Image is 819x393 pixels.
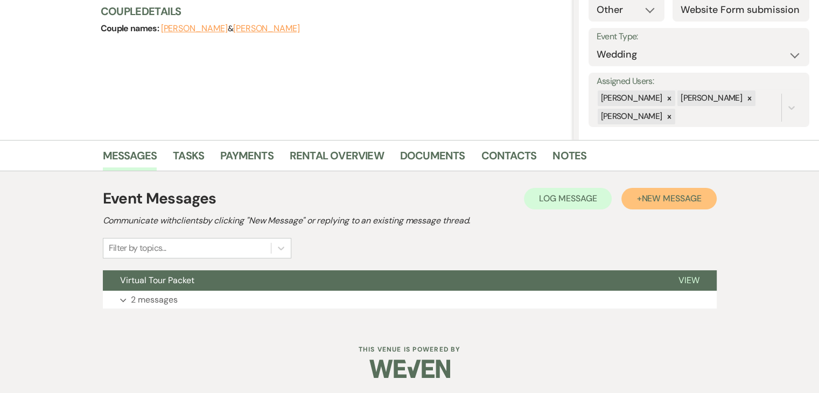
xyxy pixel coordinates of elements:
[677,90,744,106] div: [PERSON_NAME]
[161,24,228,33] button: [PERSON_NAME]
[103,147,157,171] a: Messages
[173,147,204,171] a: Tasks
[101,23,161,34] span: Couple names:
[598,90,664,106] div: [PERSON_NAME]
[552,147,586,171] a: Notes
[109,242,166,255] div: Filter by topics...
[524,188,612,209] button: Log Message
[290,147,384,171] a: Rental Overview
[369,350,450,388] img: Weven Logo
[120,275,194,286] span: Virtual Tour Packet
[400,147,465,171] a: Documents
[481,147,537,171] a: Contacts
[103,270,661,291] button: Virtual Tour Packet
[233,24,300,33] button: [PERSON_NAME]
[161,23,300,34] span: &
[621,188,716,209] button: +New Message
[597,74,801,89] label: Assigned Users:
[220,147,274,171] a: Payments
[131,293,178,307] p: 2 messages
[103,187,216,210] h1: Event Messages
[597,29,801,45] label: Event Type:
[678,275,699,286] span: View
[641,193,701,204] span: New Message
[539,193,597,204] span: Log Message
[598,109,664,124] div: [PERSON_NAME]
[661,270,717,291] button: View
[103,214,717,227] h2: Communicate with clients by clicking "New Message" or replying to an existing message thread.
[101,4,563,19] h3: Couple Details
[103,291,717,309] button: 2 messages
